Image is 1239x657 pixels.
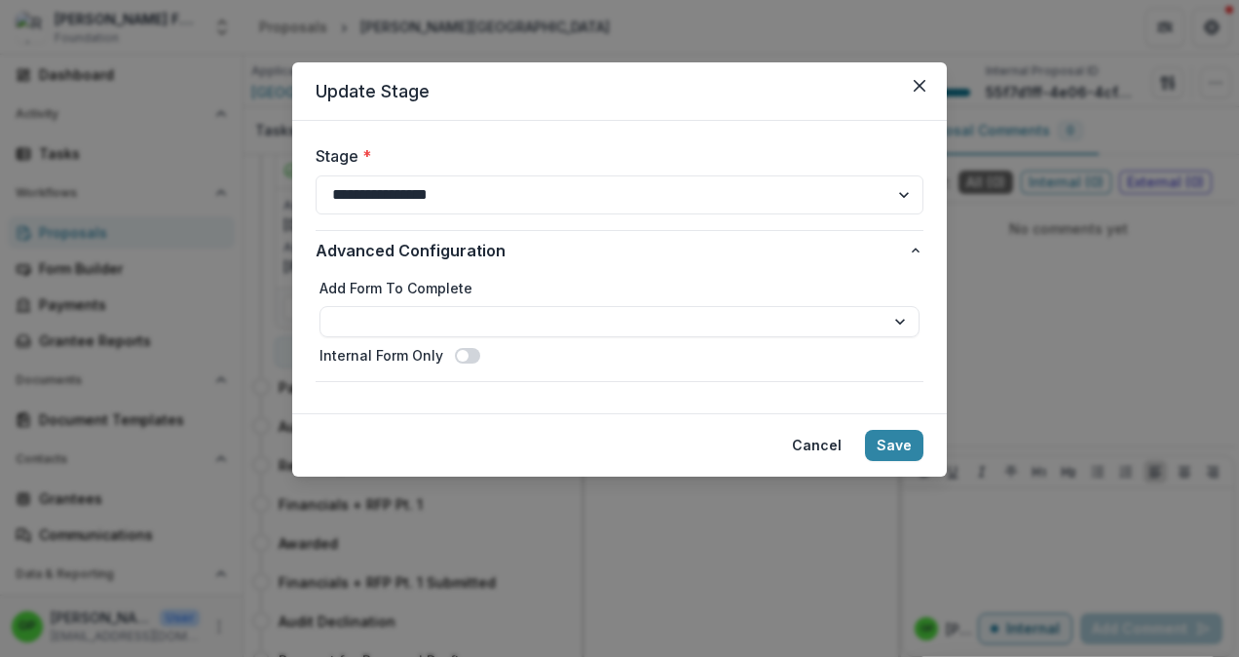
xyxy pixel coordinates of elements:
button: Advanced Configuration [316,231,923,270]
header: Update Stage [292,62,947,121]
button: Close [904,70,935,101]
label: Add Form To Complete [319,278,920,298]
label: Stage [316,144,912,168]
button: Cancel [780,430,853,461]
label: Internal Form Only [319,345,443,366]
span: Advanced Configuration [316,239,908,262]
div: Advanced Configuration [316,270,923,381]
button: Save [865,430,923,461]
